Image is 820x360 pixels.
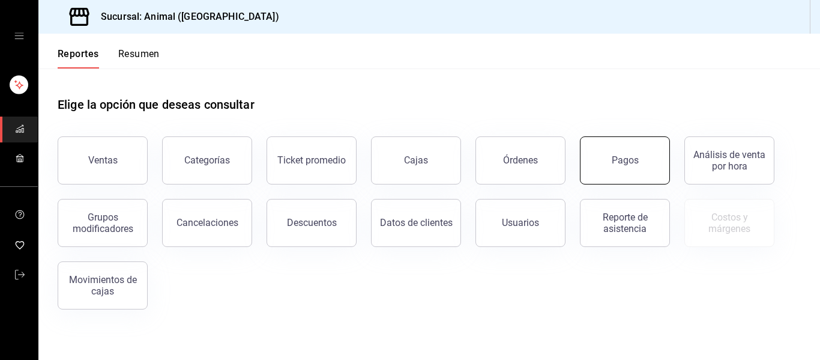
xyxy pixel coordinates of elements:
[58,261,148,310] button: Movimientos de cajas
[475,136,565,185] button: Órdenes
[58,96,255,114] h1: Elige la opción que deseas consultar
[65,274,140,297] div: Movimientos de cajas
[580,199,670,247] button: Reporte de asistencia
[91,10,279,24] h3: Sucursal: Animal ([GEOGRAPHIC_DATA])
[58,136,148,185] button: Ventas
[588,212,662,234] div: Reporte de asistencia
[380,217,453,228] div: Datos de clientes
[88,154,118,166] div: Ventas
[580,136,670,185] button: Pagos
[58,48,160,69] div: navigation tabs
[692,149,767,172] div: Análisis de venta por hora
[371,136,461,185] button: Cajas
[267,136,357,185] button: Ticket promedio
[14,31,24,41] button: open drawer
[162,199,252,247] button: Cancelaciones
[65,212,140,234] div: Grupos modificadores
[692,212,767,234] div: Costos y márgenes
[58,48,99,69] button: Reportes
[684,136,774,185] button: Análisis de venta por hora
[162,136,252,185] button: Categorías
[371,199,461,247] button: Datos de clientes
[502,217,539,228] div: Usuarios
[503,154,538,166] div: Órdenes
[267,199,357,247] button: Descuentos
[287,217,337,228] div: Descuentos
[612,154,639,166] div: Pagos
[684,199,774,247] button: Contrata inventarios para ver este reporte
[58,199,148,247] button: Grupos modificadores
[118,48,160,69] button: Resumen
[404,154,428,166] div: Cajas
[184,154,230,166] div: Categorías
[176,217,238,228] div: Cancelaciones
[475,199,565,247] button: Usuarios
[277,154,346,166] div: Ticket promedio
